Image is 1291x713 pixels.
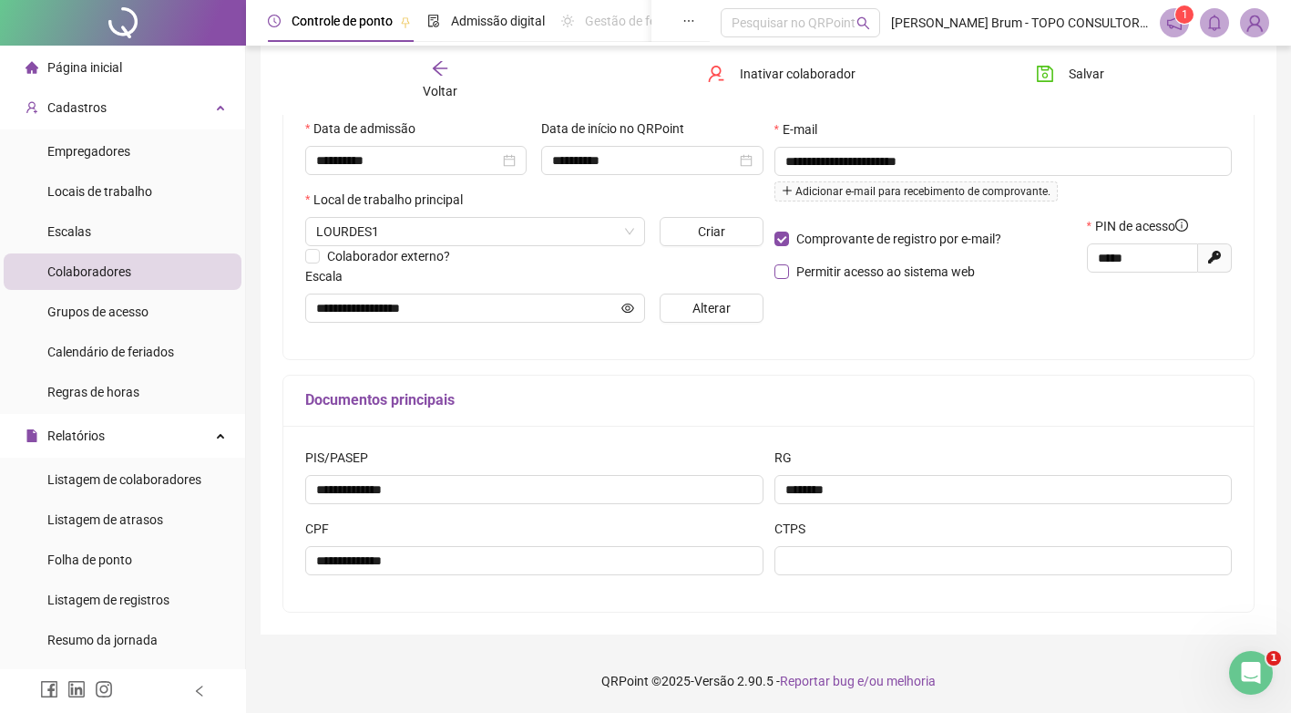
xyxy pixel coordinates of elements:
[47,224,91,239] span: Escalas
[774,181,1058,201] span: Adicionar e-mail para recebimento de comprovante.
[707,65,725,83] span: user-delete
[1069,64,1104,84] span: Salvar
[1241,9,1268,36] img: 87885
[1175,5,1194,24] sup: 1
[1229,651,1273,695] iframe: Intercom live chat
[246,649,1291,713] footer: QRPoint © 2025 - 2.90.5 -
[1095,216,1188,236] span: PIN de acesso
[1022,59,1118,88] button: Salvar
[400,16,411,27] span: pushpin
[47,593,169,607] span: Listagem de registros
[47,345,174,359] span: Calendário de feriados
[774,448,804,468] label: RG
[40,680,58,698] span: facebook
[305,519,341,539] label: CPF
[47,184,152,199] span: Locais de trabalho
[47,60,122,75] span: Página inicial
[26,429,38,441] span: file
[585,14,677,28] span: Gestão de férias
[451,14,545,28] span: Admissão digital
[1206,15,1223,31] span: bell
[47,633,158,647] span: Resumo da jornada
[305,190,475,210] label: Local de trabalho principal
[47,429,105,443] span: Relatórios
[682,15,695,27] span: ellipsis
[1266,651,1281,666] span: 1
[782,185,793,196] span: plus
[95,680,113,698] span: instagram
[891,13,1149,33] span: [PERSON_NAME] Brum - TOPO CONSULTORIA CONTABIL E APOIO EM NEGOCIOS SOCIEDADE SIMPLES
[193,685,206,697] span: left
[561,15,574,27] span: sun
[698,222,725,242] span: Criar
[305,119,427,139] label: Data de admissão
[774,519,817,539] label: CTPS
[423,84,457,98] span: Voltar
[774,119,829,139] label: E-mail
[692,298,731,318] span: Alterar
[780,674,936,688] span: Reportar bug e/ou melhoria
[1166,15,1183,31] span: notification
[660,294,763,323] button: Alterar
[305,448,380,468] label: PIS/PASEP
[47,264,131,279] span: Colaboradores
[67,680,86,698] span: linkedin
[26,60,38,73] span: home
[268,15,281,27] span: clock-circle
[856,16,870,30] span: search
[796,264,975,279] span: Permitir acesso ao sistema web
[541,119,696,139] label: Data de início no QRPoint
[693,59,869,88] button: Inativar colaborador
[1182,8,1188,21] span: 1
[796,232,1001,246] span: Comprovante de registro por e-mail?
[47,385,139,399] span: Regras de horas
[292,14,393,28] span: Controle de ponto
[660,217,763,246] button: Criar
[1036,65,1054,83] span: save
[47,512,163,527] span: Listagem de atrasos
[621,302,634,315] span: eye
[427,15,440,27] span: file-done
[1175,219,1188,232] span: info-circle
[47,144,130,159] span: Empregadores
[327,249,450,263] span: Colaborador externo?
[694,674,734,688] span: Versão
[740,64,856,84] span: Inativar colaborador
[47,305,149,319] span: Grupos de acesso
[47,100,107,115] span: Cadastros
[316,218,634,245] span: RUA BERNARDO GUIMARAES 1571 - LOURDES
[305,389,1232,411] h5: Documentos principais
[26,100,38,113] span: user-add
[47,553,132,567] span: Folha de ponto
[47,472,201,487] span: Listagem de colaboradores
[431,59,449,77] span: arrow-left
[305,266,354,286] label: Escala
